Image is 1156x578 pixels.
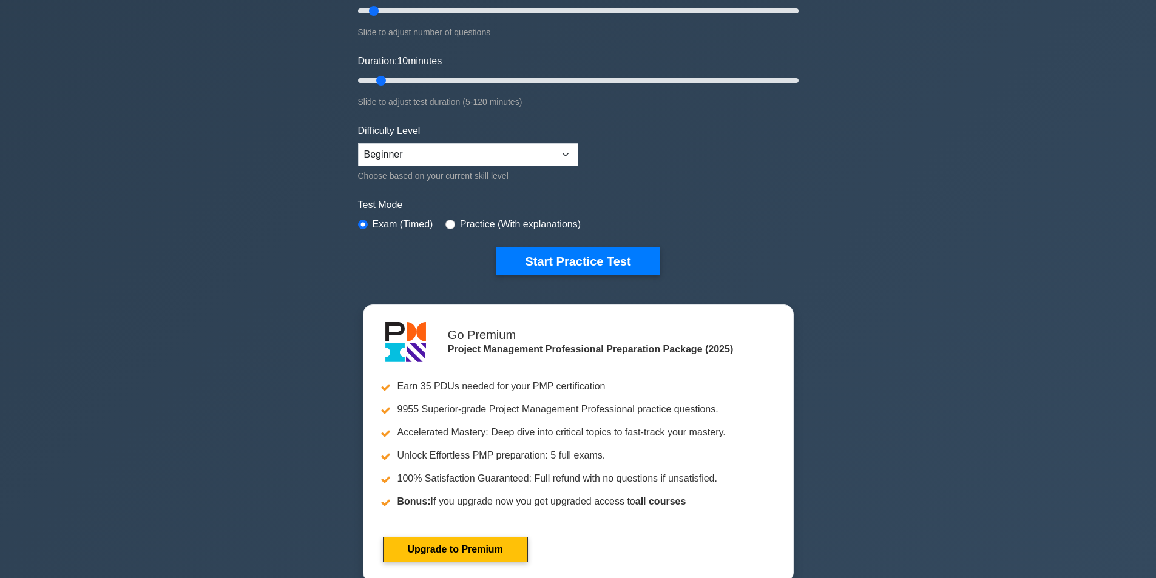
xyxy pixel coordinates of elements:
[358,124,421,138] label: Difficulty Level
[358,25,799,39] div: Slide to adjust number of questions
[397,56,408,66] span: 10
[383,537,528,562] a: Upgrade to Premium
[373,217,433,232] label: Exam (Timed)
[358,198,799,212] label: Test Mode
[460,217,581,232] label: Practice (With explanations)
[496,247,660,275] button: Start Practice Test
[358,95,799,109] div: Slide to adjust test duration (5-120 minutes)
[358,169,578,183] div: Choose based on your current skill level
[358,54,442,69] label: Duration: minutes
